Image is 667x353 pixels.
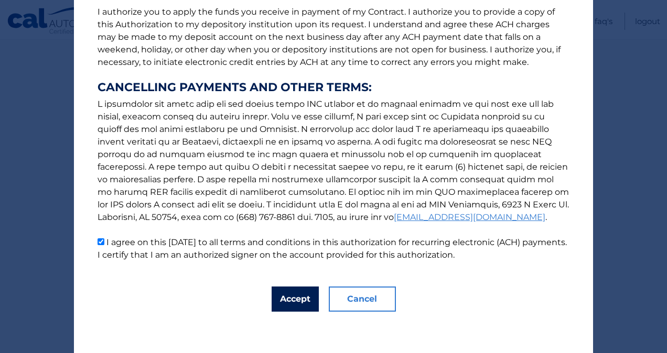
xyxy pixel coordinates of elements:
[272,286,319,312] button: Accept
[98,237,567,260] label: I agree on this [DATE] to all terms and conditions in this authorization for recurring electronic...
[98,81,569,94] strong: CANCELLING PAYMENTS AND OTHER TERMS:
[329,286,396,312] button: Cancel
[394,212,545,222] a: [EMAIL_ADDRESS][DOMAIN_NAME]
